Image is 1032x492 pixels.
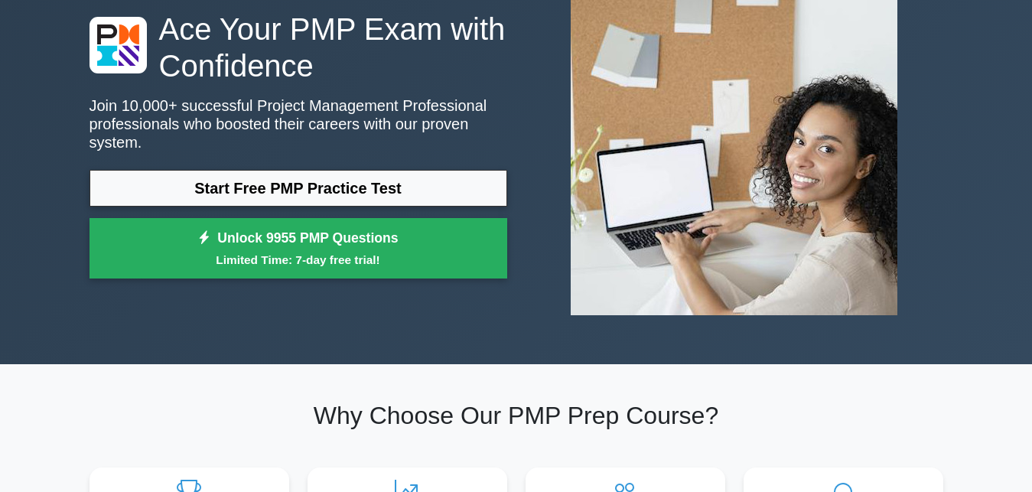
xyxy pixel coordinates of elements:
a: Start Free PMP Practice Test [90,170,507,207]
p: Join 10,000+ successful Project Management Professional professionals who boosted their careers w... [90,96,507,152]
h2: Why Choose Our PMP Prep Course? [90,401,943,430]
h1: Ace Your PMP Exam with Confidence [90,11,507,84]
a: Unlock 9955 PMP QuestionsLimited Time: 7-day free trial! [90,218,507,279]
small: Limited Time: 7-day free trial! [109,251,488,269]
